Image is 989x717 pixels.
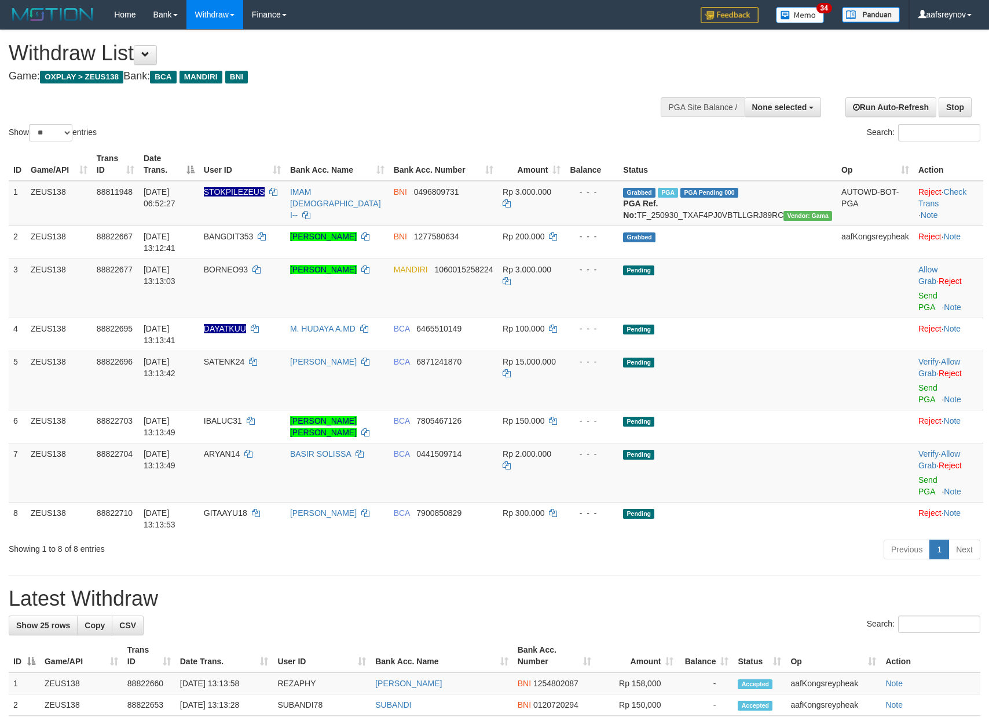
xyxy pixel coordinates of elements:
span: Copy 0496809731 to clipboard [414,187,459,196]
span: GITAAYU18 [204,508,247,518]
span: Vendor URL: https://trx31.1velocity.biz [783,211,832,221]
th: ID [9,148,26,181]
a: 1 [929,540,949,559]
span: Rp 100.000 [503,324,544,333]
th: Bank Acc. Name: activate to sort column ascending [285,148,389,181]
th: Game/API: activate to sort column ascending [40,639,123,672]
td: · · [914,351,983,410]
span: [DATE] 06:52:27 [144,187,175,208]
td: 1 [9,672,40,694]
a: IMAM [DEMOGRAPHIC_DATA] I-- [290,187,381,220]
span: Rp 200.000 [503,232,544,241]
div: - - - [570,264,614,275]
img: Button%20Memo.svg [776,7,825,23]
span: Rp 150.000 [503,416,544,425]
span: BANGDIT353 [204,232,254,241]
span: PGA Pending [680,188,738,198]
span: Pending [623,265,654,275]
a: Reject [918,416,942,425]
a: SUBANDI [375,700,411,709]
a: CSV [112,616,144,635]
a: Reject [939,276,962,286]
span: Copy 0120720294 to clipboard [533,700,578,709]
td: SUBANDI78 [273,694,371,716]
div: - - - [570,448,614,460]
td: 2 [9,225,26,259]
a: [PERSON_NAME] [290,357,357,366]
span: Nama rekening ada tanda titik/strip, harap diedit [204,187,265,196]
th: Action [881,639,980,672]
td: AUTOWD-BOT-PGA [837,181,914,226]
a: Allow Grab [918,449,960,470]
td: 4 [9,318,26,351]
a: Send PGA [918,475,937,496]
a: Send PGA [918,291,937,312]
span: BCA [150,71,176,83]
a: [PERSON_NAME] [375,679,442,688]
h4: Game: Bank: [9,71,648,82]
span: · [918,265,939,286]
td: ZEUS138 [40,672,123,694]
span: Rp 3.000.000 [503,265,551,274]
th: Bank Acc. Name: activate to sort column ascending [371,639,513,672]
td: ZEUS138 [40,694,123,716]
a: Verify [918,357,939,366]
td: · [914,225,983,259]
td: Rp 150,000 [596,694,679,716]
a: Previous [884,540,930,559]
span: Rp 2.000.000 [503,449,551,458]
span: [DATE] 13:13:41 [144,324,175,345]
label: Show entries [9,124,97,141]
td: 88822653 [123,694,175,716]
a: [PERSON_NAME] [290,508,357,518]
span: Pending [623,450,654,460]
a: Reject [918,508,942,518]
th: Trans ID: activate to sort column ascending [92,148,139,181]
span: [DATE] 13:13:49 [144,416,175,437]
b: PGA Ref. No: [623,199,658,220]
a: M. HUDAYA A.MD [290,324,356,333]
td: aafKongsreypheak [786,672,881,694]
td: [DATE] 13:13:58 [175,672,273,694]
span: · [918,449,960,470]
div: - - - [570,231,614,242]
a: Reject [918,187,942,196]
a: Show 25 rows [9,616,78,635]
a: Allow Grab [918,357,960,378]
th: Date Trans.: activate to sort column ascending [175,639,273,672]
span: 88822667 [97,232,133,241]
a: Reject [939,369,962,378]
a: Verify [918,449,939,458]
a: Check Trans [918,187,966,208]
th: Op: activate to sort column ascending [837,148,914,181]
span: [DATE] 13:13:42 [144,357,175,378]
a: Note [944,232,961,241]
td: · · [914,181,983,226]
div: PGA Site Balance / [661,97,744,117]
span: Pending [623,358,654,367]
span: [DATE] 13:13:53 [144,508,175,529]
td: - [678,672,733,694]
td: REZAPHY [273,672,371,694]
td: · [914,318,983,351]
div: Showing 1 to 8 of 8 entries [9,538,404,555]
a: Reject [939,461,962,470]
td: ZEUS138 [26,502,92,535]
span: Copy 7805467126 to clipboard [416,416,461,425]
a: Send PGA [918,383,937,404]
input: Search: [898,616,980,633]
td: 3 [9,259,26,318]
a: Reject [918,324,942,333]
span: Copy 6871241870 to clipboard [416,357,461,366]
img: MOTION_logo.png [9,6,97,23]
th: Game/API: activate to sort column ascending [26,148,92,181]
a: Note [944,487,961,496]
td: 6 [9,410,26,443]
span: [DATE] 13:13:49 [144,449,175,470]
span: BORNEO93 [204,265,248,274]
td: ZEUS138 [26,351,92,410]
div: - - - [570,415,614,427]
span: Copy 7900850829 to clipboard [416,508,461,518]
span: None selected [752,103,807,112]
td: 88822660 [123,672,175,694]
